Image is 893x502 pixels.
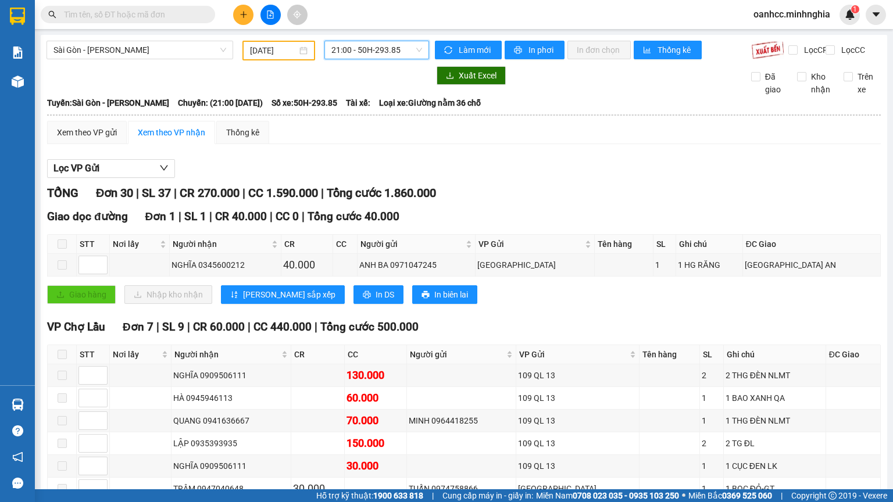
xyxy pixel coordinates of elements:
[248,186,318,200] span: CC 1.590.000
[47,98,169,107] b: Tuyến: Sài Gòn - [PERSON_NAME]
[410,348,504,361] span: Người gửi
[333,235,358,254] th: CC
[347,458,405,474] div: 30.000
[187,320,190,334] span: |
[643,46,653,55] span: bar-chart
[209,210,212,223] span: |
[226,126,259,139] div: Thống kê
[519,348,627,361] span: VP Gửi
[47,186,78,200] span: TỔNG
[726,437,824,450] div: 2 TG ĐL
[320,320,419,334] span: Tổng cước 500.000
[676,235,743,254] th: Ghi chú
[347,367,405,383] div: 130.000
[726,482,824,495] div: 1 BỌC ĐỎ-GT
[828,492,837,500] span: copyright
[702,437,721,450] div: 2
[184,210,206,223] span: SL 1
[799,44,830,56] span: Lọc CR
[77,345,110,364] th: STT
[432,489,434,502] span: |
[159,163,169,173] span: down
[347,413,405,429] div: 70.000
[53,161,99,175] span: Lọc VP Gửi
[376,288,394,301] span: In DS
[726,369,824,382] div: 2 THG ĐÈN NLMT
[516,478,640,500] td: Sài Gòn
[573,491,679,500] strong: 0708 023 035 - 0935 103 250
[518,369,637,382] div: 109 QL 13
[743,254,881,277] td: [GEOGRAPHIC_DATA] AN
[444,46,454,55] span: sync
[242,186,245,200] span: |
[113,348,159,361] span: Nơi lấy
[477,259,592,271] div: [GEOGRAPHIC_DATA]
[178,96,263,109] span: Chuyến: (21:00 [DATE])
[347,390,405,406] div: 60.000
[412,285,477,304] button: printerIn biên lai
[658,44,692,56] span: Thống kê
[781,489,783,502] span: |
[174,348,279,361] span: Người nhận
[682,493,685,498] span: ⚪️
[233,5,253,25] button: plus
[744,7,840,21] span: oanhcc.minhnghia
[173,238,269,250] span: Người nhận
[230,291,238,300] span: sort-ascending
[145,210,176,223] span: Đơn 1
[853,5,857,13] span: 1
[806,70,835,96] span: Kho nhận
[595,235,653,254] th: Tên hàng
[726,392,824,404] div: 1 BAO XANH QA
[57,126,117,139] div: Xem theo VP gửi
[702,392,721,404] div: 1
[826,345,881,364] th: ĐC Giao
[193,320,245,334] span: CR 60.000
[528,44,555,56] span: In phơi
[12,399,24,411] img: warehouse-icon
[12,425,23,436] span: question-circle
[516,455,640,478] td: 109 QL 13
[379,96,481,109] span: Loại xe: Giường nằm 36 chỗ
[516,432,640,455] td: 109 QL 13
[48,10,56,19] span: search
[142,186,171,200] span: SL 37
[655,259,674,271] div: 1
[315,320,317,334] span: |
[138,126,205,139] div: Xem theo VP nhận
[505,41,565,59] button: printerIn phơi
[12,451,23,462] span: notification
[345,345,407,364] th: CC
[12,478,23,489] span: message
[700,345,723,364] th: SL
[327,186,436,200] span: Tổng cước 1.860.000
[536,489,679,502] span: Miền Nam
[518,414,637,427] div: 109 QL 13
[851,5,859,13] sup: 1
[640,345,700,364] th: Tên hàng
[136,186,139,200] span: |
[180,186,240,200] span: CR 270.000
[724,345,826,364] th: Ghi chú
[316,489,423,502] span: Hỗ trợ kỹ thuật:
[12,46,24,59] img: solution-icon
[353,285,403,304] button: printerIn DS
[253,320,312,334] span: CC 440.000
[293,10,301,19] span: aim
[837,44,867,56] span: Lọc CC
[866,5,886,25] button: caret-down
[346,96,370,109] span: Tài xế:
[12,76,24,88] img: warehouse-icon
[422,291,430,300] span: printer
[260,5,281,25] button: file-add
[678,259,741,271] div: 1 HG RĂNG
[173,369,289,382] div: NGHĨA 0909506111
[178,210,181,223] span: |
[446,71,454,81] span: download
[266,10,274,19] span: file-add
[751,41,784,59] img: 9k=
[47,285,116,304] button: uploadGiao hàng
[853,70,881,96] span: Trên xe
[442,489,533,502] span: Cung cấp máy in - giấy in:
[702,369,721,382] div: 2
